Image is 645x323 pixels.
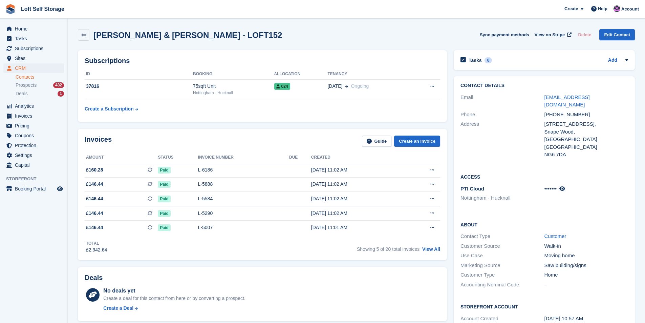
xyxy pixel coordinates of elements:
div: Accounting Nominal Code [460,281,544,289]
div: Phone [460,111,544,119]
a: Edit Contact [599,29,635,40]
div: Create a Subscription [85,105,134,113]
span: Account [621,6,639,13]
a: Create an Invoice [394,136,440,147]
span: £146.44 [86,181,103,188]
div: Walk-in [544,242,628,250]
div: [DATE] 11:01 AM [311,224,404,231]
span: Sites [15,54,56,63]
span: Coupons [15,131,56,140]
a: menu [3,121,64,130]
span: Create [564,5,578,12]
a: Contacts [16,74,64,80]
a: Create a Subscription [85,103,138,115]
li: Nottingham - Hucknall [460,194,544,202]
div: [DATE] 11:02 AM [311,195,404,202]
a: Add [608,57,617,64]
div: Use Case [460,252,544,260]
h2: Subscriptions [85,57,440,65]
button: Delete [575,29,594,40]
div: [DATE] 10:57 AM [544,315,628,323]
h2: Storefront Account [460,303,628,310]
span: Prospects [16,82,37,88]
span: Paid [158,224,170,231]
div: 37816 [85,83,193,90]
a: menu [3,24,64,34]
div: NG6 7DA [544,151,628,159]
th: ID [85,69,193,80]
div: L-5584 [198,195,289,202]
span: Deals [16,90,28,97]
span: Help [598,5,607,12]
div: [PHONE_NUMBER] [544,111,628,119]
h2: Tasks [469,57,482,63]
span: £160.28 [86,166,103,174]
a: menu [3,63,64,73]
span: Paid [158,210,170,217]
span: Capital [15,160,56,170]
span: Paid [158,196,170,202]
div: L-6186 [198,166,289,174]
div: Customer Type [460,271,544,279]
div: Address [460,120,544,159]
div: 0 [485,57,492,63]
button: Sync payment methods [480,29,529,40]
a: Loft Self Storage [18,3,67,15]
div: Saw building/signs [544,262,628,269]
div: [STREET_ADDRESS], [544,120,628,128]
span: CRM [15,63,56,73]
span: Ongoing [351,83,369,89]
span: Analytics [15,101,56,111]
div: Account Created [460,315,544,323]
div: Contact Type [460,233,544,240]
span: Paid [158,181,170,188]
span: Invoices [15,111,56,121]
div: Snape Wood, [GEOGRAPHIC_DATA] [544,128,628,143]
span: Tasks [15,34,56,43]
a: Deals 1 [16,90,64,97]
a: menu [3,141,64,150]
div: 432 [53,82,64,88]
span: Booking Portal [15,184,56,194]
a: Customer [544,233,566,239]
h2: [PERSON_NAME] & [PERSON_NAME] - LOFT152 [93,31,282,40]
div: 1 [58,91,64,97]
div: No deals yet [103,287,245,295]
div: Customer Source [460,242,544,250]
span: Storefront [6,176,67,182]
div: Create a Deal [103,305,133,312]
img: Amy Wright [614,5,620,12]
div: Nottingham - Hucknall [193,90,274,96]
a: Preview store [56,185,64,193]
a: View on Stripe [532,29,573,40]
span: PTI Cloud [460,186,484,191]
img: stora-icon-8386f47178a22dfd0bd8f6a31ec36ba5ce8667c1dd55bd0f319d3a0aa187defe.svg [5,4,16,14]
a: View All [422,246,440,252]
a: menu [3,150,64,160]
a: Create a Deal [103,305,245,312]
th: Tenancy [327,69,411,80]
span: Home [15,24,56,34]
span: Showing 5 of 20 total invoices [357,246,420,252]
div: Total [86,240,107,246]
th: Created [311,152,404,163]
th: Allocation [274,69,328,80]
a: menu [3,184,64,194]
a: menu [3,101,64,111]
th: Invoice number [198,152,289,163]
div: [DATE] 11:02 AM [311,166,404,174]
div: Marketing Source [460,262,544,269]
th: Status [158,152,198,163]
div: Email [460,94,544,109]
a: menu [3,111,64,121]
h2: Access [460,173,628,180]
th: Due [289,152,311,163]
span: Paid [158,167,170,174]
span: Pricing [15,121,56,130]
a: menu [3,44,64,53]
a: Guide [362,136,392,147]
div: Create a deal for this contact from here or by converting a prospect. [103,295,245,302]
div: Moving home [544,252,628,260]
div: [DATE] 11:02 AM [311,210,404,217]
div: L-5290 [198,210,289,217]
